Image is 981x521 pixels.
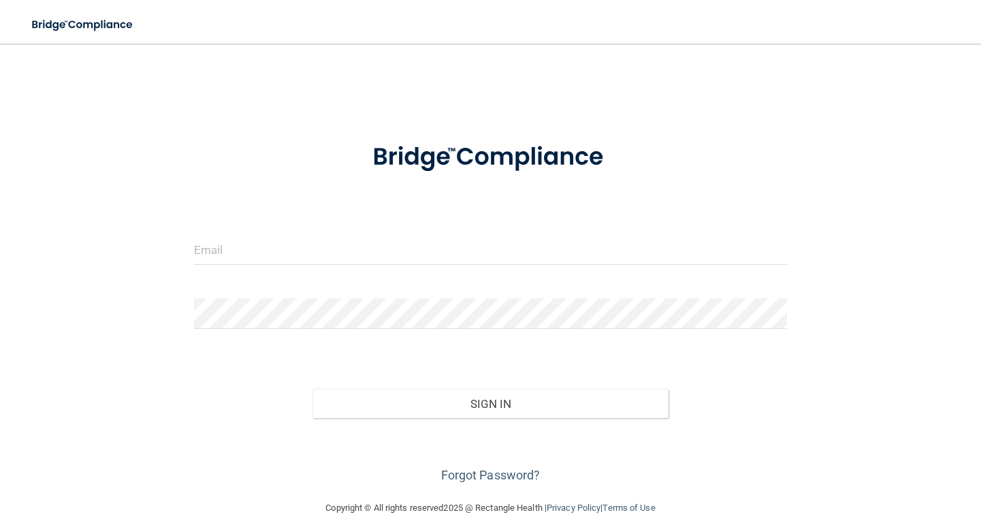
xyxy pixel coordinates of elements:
a: Terms of Use [602,503,655,513]
button: Sign In [312,389,669,419]
input: Email [194,234,787,265]
img: bridge_compliance_login_screen.278c3ca4.svg [347,125,634,189]
img: bridge_compliance_login_screen.278c3ca4.svg [20,11,146,39]
a: Forgot Password? [441,468,541,482]
a: Privacy Policy [547,503,600,513]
